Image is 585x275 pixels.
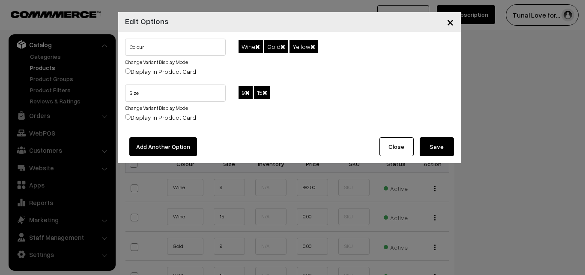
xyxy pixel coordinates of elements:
[447,14,454,30] span: ×
[239,86,253,99] span: 9
[125,85,226,102] input: Name
[125,113,196,122] label: Display in Product Card
[125,105,188,111] a: Change Variant Display Mode
[125,15,169,27] h4: Edit Options
[239,40,263,53] span: Wine
[129,137,197,156] button: Add Another Option
[254,86,270,99] span: 15
[125,39,226,56] input: Name
[290,40,318,53] span: Yellow
[264,40,288,53] span: Gold
[125,67,196,76] label: Display in Product Card
[125,114,131,120] input: Display in Product Card
[420,137,454,156] button: Save
[440,9,461,35] button: Close
[379,137,414,156] button: Close
[125,68,131,74] input: Display in Product Card
[125,59,188,65] a: Change Variant Display Mode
